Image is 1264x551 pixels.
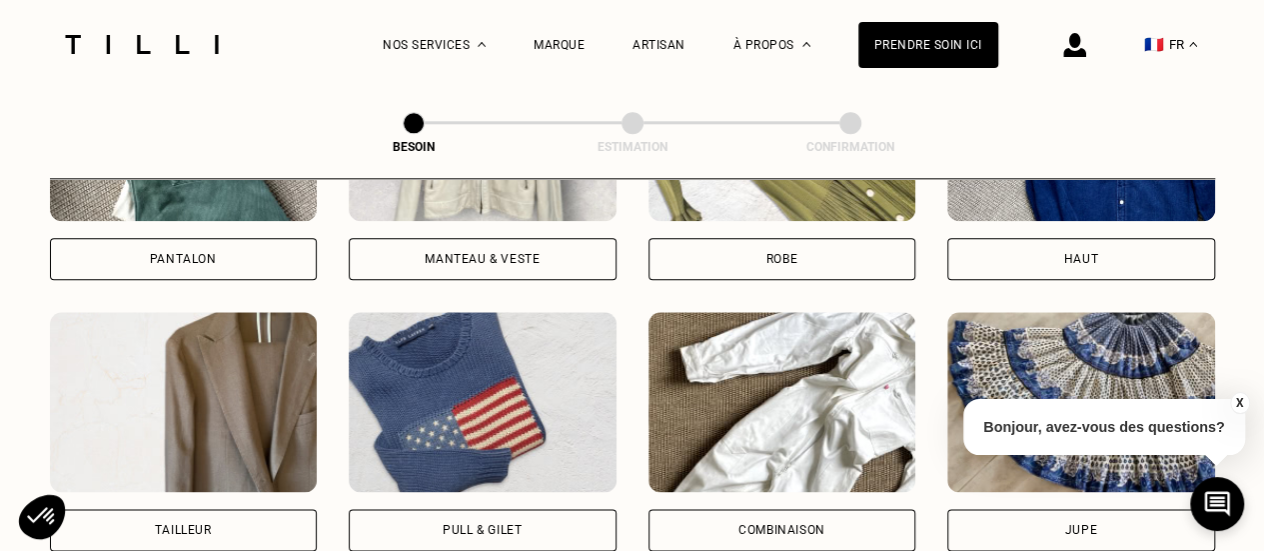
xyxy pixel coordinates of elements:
p: Bonjour, avez-vous des questions? [963,399,1245,455]
a: Marque [534,38,585,52]
img: icône connexion [1063,33,1086,57]
span: 🇫🇷 [1144,35,1164,54]
img: Menu déroulant à propos [802,42,810,47]
img: Tilli retouche votre Combinaison [648,312,916,492]
img: menu déroulant [1189,42,1197,47]
a: Artisan [632,38,685,52]
div: Robe [766,253,797,265]
img: Tilli retouche votre Jupe [947,312,1215,492]
img: Logo du service de couturière Tilli [58,35,226,54]
div: Combinaison [738,524,825,536]
img: Tilli retouche votre Tailleur [50,312,318,492]
button: X [1229,392,1249,414]
div: Confirmation [750,140,950,154]
div: Pull & gilet [443,524,522,536]
div: Jupe [1065,524,1097,536]
div: Pantalon [150,253,217,265]
div: Manteau & Veste [425,253,540,265]
img: Menu déroulant [478,42,486,47]
div: Tailleur [155,524,212,536]
div: Estimation [533,140,732,154]
div: Besoin [314,140,514,154]
a: Prendre soin ici [858,22,998,68]
img: Tilli retouche votre Pull & gilet [349,312,617,492]
div: Haut [1064,253,1098,265]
